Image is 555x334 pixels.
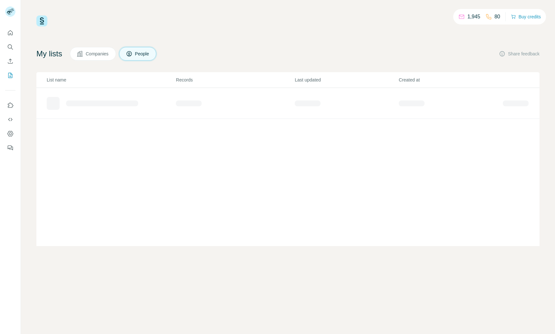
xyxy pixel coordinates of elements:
[5,100,15,111] button: Use Surfe on LinkedIn
[135,51,150,57] span: People
[5,27,15,39] button: Quick start
[499,51,540,57] button: Share feedback
[467,13,480,21] p: 1,945
[5,142,15,154] button: Feedback
[494,13,500,21] p: 80
[295,77,398,83] p: Last updated
[5,55,15,67] button: Enrich CSV
[36,15,47,26] img: Surfe Logo
[399,77,502,83] p: Created at
[5,41,15,53] button: Search
[176,77,294,83] p: Records
[47,77,175,83] p: List name
[5,70,15,81] button: My lists
[86,51,109,57] span: Companies
[5,114,15,125] button: Use Surfe API
[5,128,15,139] button: Dashboard
[36,49,62,59] h4: My lists
[511,12,541,21] button: Buy credits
